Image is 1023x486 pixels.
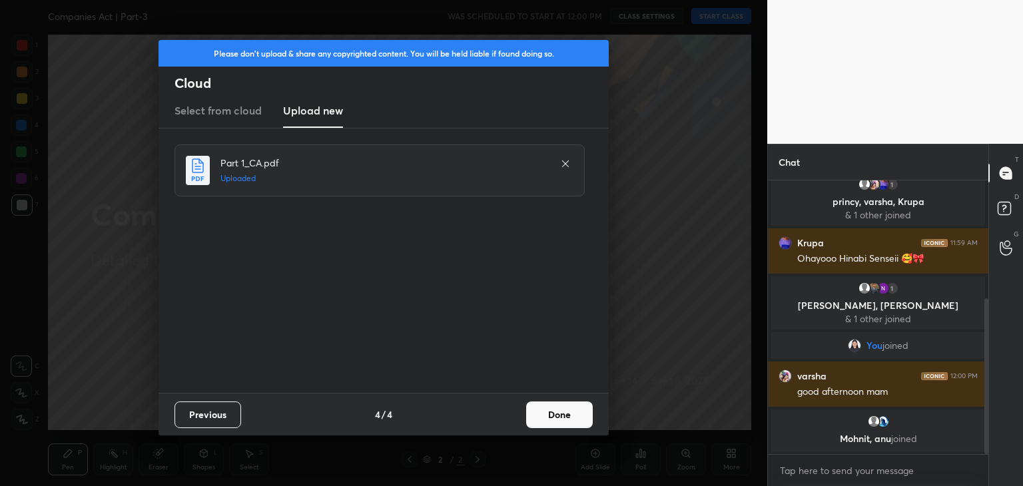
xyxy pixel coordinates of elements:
div: Ohayooo Hinabi Senseii 🥰🎀 [797,252,978,266]
div: 11:59 AM [950,239,978,247]
p: & 1 other joined [779,210,977,220]
div: good afternoon mam [797,385,978,399]
img: iconic-dark.1390631f.png [921,239,948,247]
img: iconic-dark.1390631f.png [921,372,948,380]
h4: 4 [375,407,380,421]
p: Mohnit, anu [779,433,977,444]
p: princy, varsha, Krupa [779,196,977,207]
div: Please don't upload & share any copyrighted content. You will be held liable if found doing so. [159,40,609,67]
p: [PERSON_NAME], [PERSON_NAME] [779,300,977,311]
img: 81b8171798384442a8c69e64adfefb48.jpg [779,369,792,383]
img: default.png [867,415,880,428]
h6: Krupa [797,237,824,249]
h3: Upload new [283,103,343,119]
span: joined [891,432,917,445]
img: b6da271be9974c4da02500ba606d6206.37767682_3 [876,282,890,295]
button: Done [526,401,593,428]
h2: Cloud [174,75,609,92]
div: 1 [886,178,899,191]
img: 7c3e05c03d7f4d3ab6fe99749250916d.jpg [867,282,880,295]
p: Chat [768,144,811,180]
h6: varsha [797,370,827,382]
h5: Uploaded [220,172,547,184]
p: G [1014,229,1019,239]
h4: / [382,407,386,421]
button: Previous [174,401,241,428]
p: D [1014,192,1019,202]
div: grid [768,180,988,455]
img: ad4047ff7b414626837a6f128a8734e9.jpg [876,178,890,191]
h4: Part 1_CA.pdf [220,156,547,170]
p: & 1 other joined [779,314,977,324]
img: default.png [858,178,871,191]
h4: 4 [387,407,392,421]
img: 1d9caf79602a43199c593e4a951a70c3.jpg [848,339,861,352]
img: 81b8171798384442a8c69e64adfefb48.jpg [867,178,880,191]
div: 12:00 PM [950,372,978,380]
img: 9f4eb376b92a4aaf8092b13ad44b0aa3.jpg [876,415,890,428]
span: joined [882,340,908,351]
p: T [1015,154,1019,164]
img: default.png [858,282,871,295]
img: ad4047ff7b414626837a6f128a8734e9.jpg [779,236,792,250]
span: You [866,340,882,351]
div: 1 [886,282,899,295]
